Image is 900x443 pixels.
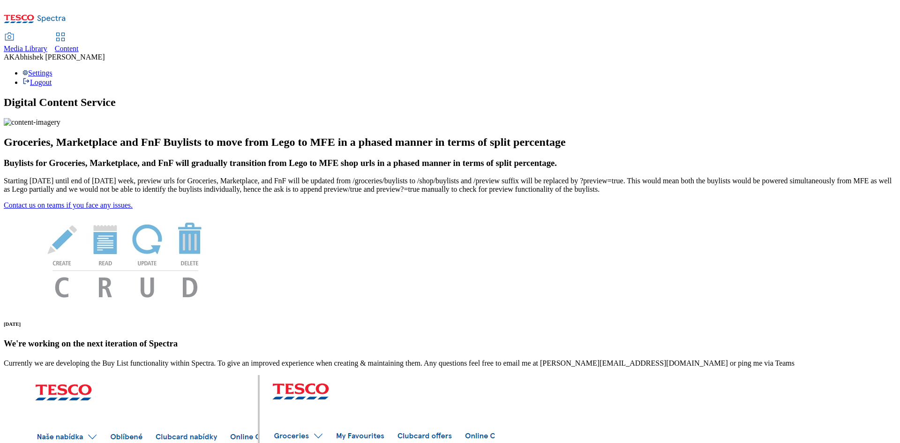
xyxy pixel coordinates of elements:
[4,53,15,61] span: AK
[4,321,896,327] h6: [DATE]
[4,136,896,149] h2: Groceries, Marketplace and FnF Buylists to move from Lego to MFE in a phased manner in terms of s...
[4,96,896,109] h1: Digital Content Service
[4,359,896,368] p: Currently we are developing the Buy List functionality within Spectra. To give an improved experi...
[4,158,896,168] h3: Buylists for Groceries, Marketplace, and FnF will gradually transition from Lego to MFE shop urls...
[55,45,79,53] span: Content
[22,69,52,77] a: Settings
[4,118,60,127] img: content-imagery
[4,177,896,194] p: Starting [DATE] until end of [DATE] week, preview urls for Groceries, Marketplace, and FnF will b...
[4,45,47,53] span: Media Library
[4,338,896,349] h3: We're working on the next iteration of Spectra
[4,33,47,53] a: Media Library
[4,210,247,308] img: News Image
[15,53,105,61] span: Abhishek [PERSON_NAME]
[4,201,133,209] a: Contact us on teams if you face any issues.
[22,78,52,86] a: Logout
[55,33,79,53] a: Content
